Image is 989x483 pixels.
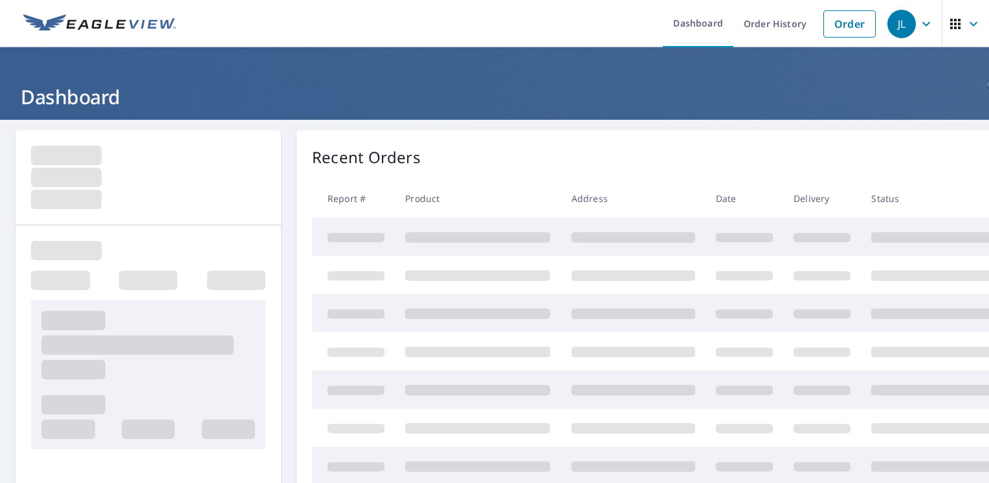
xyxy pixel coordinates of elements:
div: JL [887,10,916,38]
p: Recent Orders [312,146,421,169]
th: Delivery [783,179,861,218]
th: Date [706,179,783,218]
a: Order [823,10,876,38]
th: Product [395,179,561,218]
th: Address [561,179,706,218]
th: Report # [312,179,395,218]
h1: Dashboard [16,84,973,110]
img: EV Logo [23,14,176,34]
